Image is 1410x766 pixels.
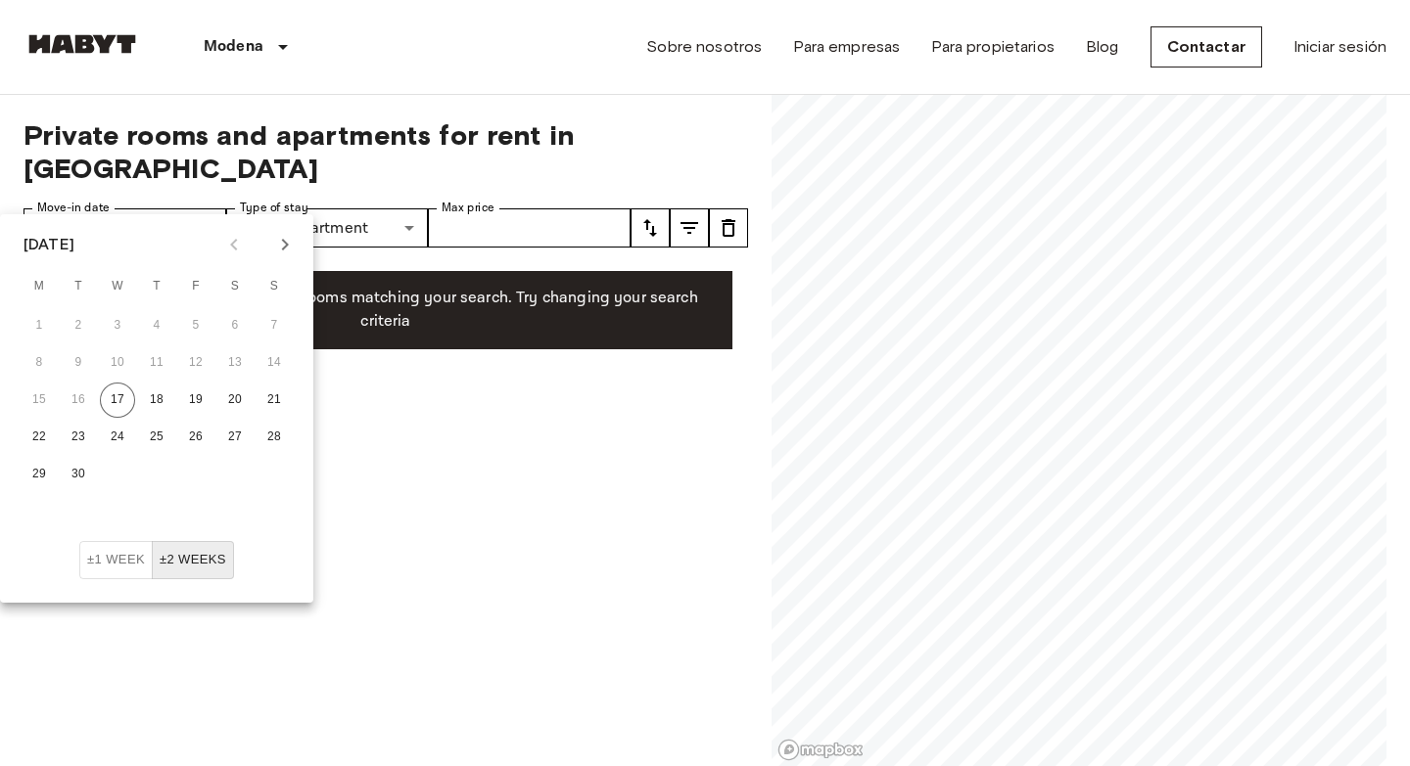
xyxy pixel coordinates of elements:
[1293,35,1386,59] a: Iniciar sesión
[257,267,292,306] span: Sunday
[257,420,292,455] button: 28
[22,457,57,492] button: 29
[240,200,308,216] label: Type of stay
[178,383,213,418] button: 19
[23,34,141,54] img: Habyt
[670,208,709,248] button: tune
[709,208,748,248] button: tune
[442,200,494,216] label: Max price
[55,287,717,334] p: Unfortunately there are no free rooms matching your search. Try changing your search criteria
[37,200,110,216] label: Move-in date
[178,267,213,306] span: Friday
[1086,35,1119,59] a: Blog
[23,118,748,185] span: Private rooms and apartments for rent in [GEOGRAPHIC_DATA]
[61,420,96,455] button: 23
[139,383,174,418] button: 18
[257,383,292,418] button: 21
[268,228,302,261] button: Next month
[139,267,174,306] span: Thursday
[793,35,900,59] a: Para empresas
[931,35,1055,59] a: Para propietarios
[100,267,135,306] span: Wednesday
[61,457,96,492] button: 30
[22,420,57,455] button: 22
[100,420,135,455] button: 24
[79,541,153,579] button: ±1 week
[631,208,670,248] button: tune
[61,267,96,306] span: Tuesday
[139,420,174,455] button: 25
[152,541,234,579] button: ±2 weeks
[217,383,253,418] button: 20
[217,267,253,306] span: Saturday
[22,267,57,306] span: Monday
[100,383,135,418] button: 17
[777,739,864,761] a: Mapbox logo
[1151,26,1262,68] a: Contactar
[178,420,213,455] button: 26
[646,35,762,59] a: Sobre nosotros
[23,233,74,256] div: [DATE]
[204,35,263,59] p: Modena
[217,420,253,455] button: 27
[226,208,429,248] div: PrivateApartment
[79,541,234,579] div: Move In Flexibility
